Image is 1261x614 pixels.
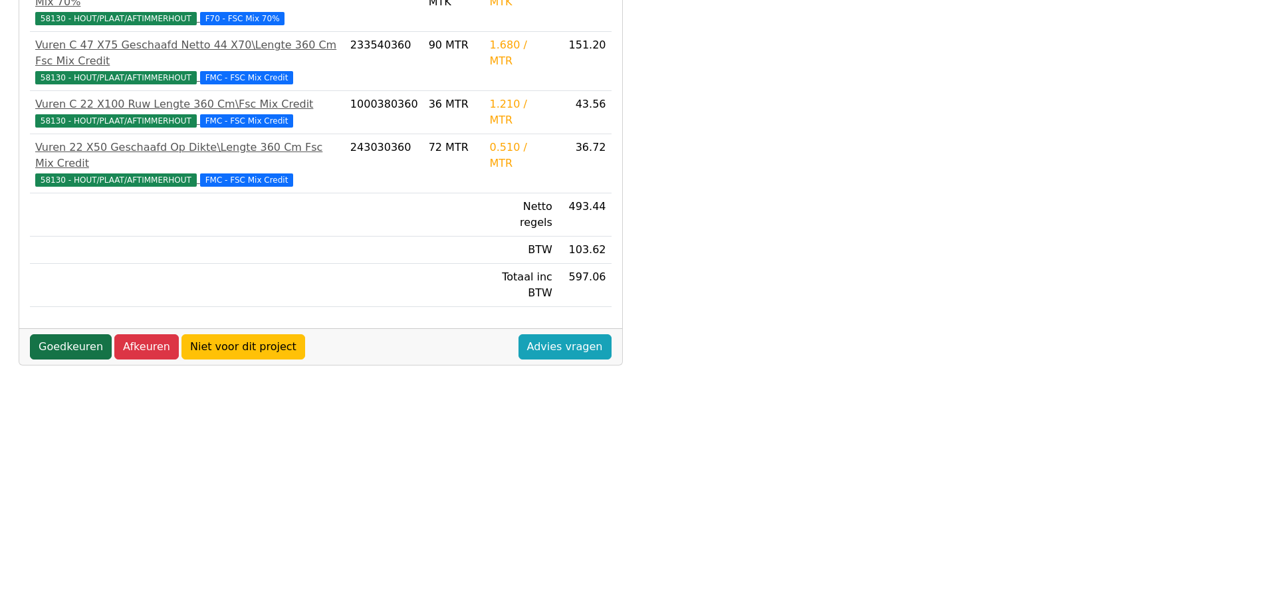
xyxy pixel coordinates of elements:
td: 36.72 [558,134,612,193]
td: 493.44 [558,193,612,237]
span: F70 - FSC Mix 70% [200,12,285,25]
a: Vuren C 47 X75 Geschaafd Netto 44 X70\Lengte 360 Cm Fsc Mix Credit58130 - HOUT/PLAAT/AFTIMMERHOUT... [35,37,340,85]
a: Goedkeuren [30,334,112,359]
div: 1.210 / MTR [490,96,552,128]
span: 58130 - HOUT/PLAAT/AFTIMMERHOUT [35,114,197,128]
div: Vuren 22 X50 Geschaafd Op Dikte\Lengte 360 Cm Fsc Mix Credit [35,140,340,171]
a: Vuren C 22 X100 Ruw Lengte 360 Cm\Fsc Mix Credit58130 - HOUT/PLAAT/AFTIMMERHOUT FMC - FSC Mix Credit [35,96,340,128]
td: BTW [485,237,558,264]
a: Niet voor dit project [181,334,305,359]
td: 597.06 [558,264,612,307]
div: 72 MTR [429,140,479,155]
td: 1000380360 [345,91,423,134]
td: 103.62 [558,237,612,264]
span: 58130 - HOUT/PLAAT/AFTIMMERHOUT [35,173,197,187]
div: 0.510 / MTR [490,140,552,171]
span: 58130 - HOUT/PLAAT/AFTIMMERHOUT [35,71,197,84]
a: Advies vragen [518,334,612,359]
td: Netto regels [485,193,558,237]
td: 151.20 [558,32,612,91]
a: Afkeuren [114,334,179,359]
div: 90 MTR [429,37,479,53]
td: 233540360 [345,32,423,91]
span: FMC - FSC Mix Credit [200,173,293,187]
span: FMC - FSC Mix Credit [200,71,293,84]
div: Vuren C 47 X75 Geschaafd Netto 44 X70\Lengte 360 Cm Fsc Mix Credit [35,37,340,69]
td: 243030360 [345,134,423,193]
div: 36 MTR [429,96,479,112]
div: 1.680 / MTR [490,37,552,69]
td: Totaal inc BTW [485,264,558,307]
span: FMC - FSC Mix Credit [200,114,293,128]
div: Vuren C 22 X100 Ruw Lengte 360 Cm\Fsc Mix Credit [35,96,340,112]
td: 43.56 [558,91,612,134]
span: 58130 - HOUT/PLAAT/AFTIMMERHOUT [35,12,197,25]
a: Vuren 22 X50 Geschaafd Op Dikte\Lengte 360 Cm Fsc Mix Credit58130 - HOUT/PLAAT/AFTIMMERHOUT FMC -... [35,140,340,187]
